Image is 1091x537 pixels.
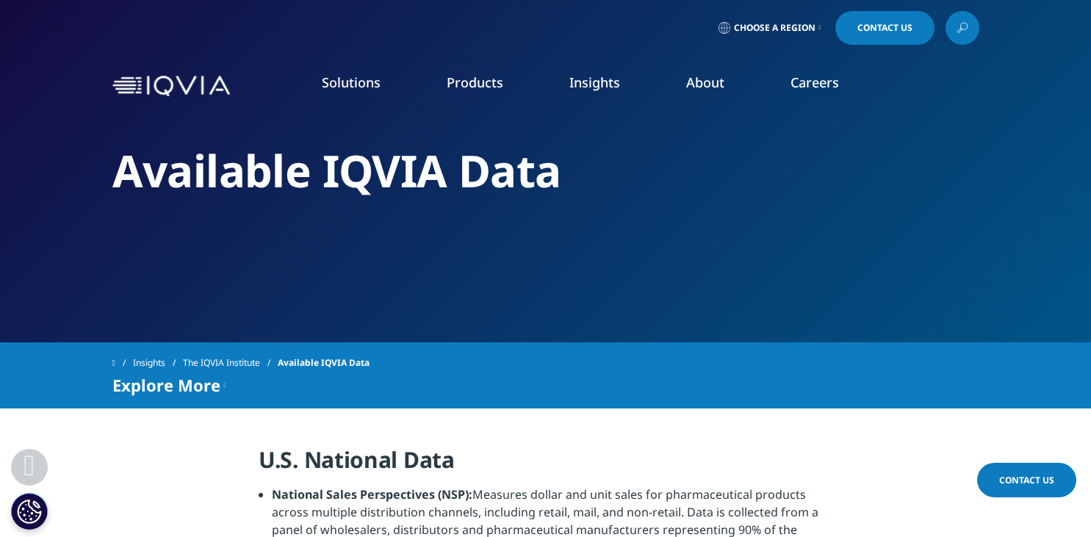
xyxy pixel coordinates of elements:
[278,350,370,376] span: Available IQVIA Data
[686,73,724,91] a: About
[112,76,230,97] img: IQVIA Healthcare Information Technology and Pharma Clinical Research Company
[133,350,183,376] a: Insights
[272,486,472,502] strong: National Sales Perspectives (NSP):
[236,51,979,120] nav: Primary
[734,22,815,34] span: Choose a Region
[977,463,1076,497] a: Contact Us
[112,143,979,198] h2: Available IQVIA Data
[857,24,912,32] span: Contact Us
[791,73,839,91] a: Careers
[259,445,832,486] h4: U.S. National Data
[835,11,935,45] a: Contact Us
[11,493,48,530] button: Cookies Settings
[112,376,220,394] span: Explore More
[183,350,278,376] a: The IQVIA Institute
[447,73,503,91] a: Products
[999,474,1054,486] span: Contact Us
[569,73,620,91] a: Insights
[322,73,381,91] a: Solutions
